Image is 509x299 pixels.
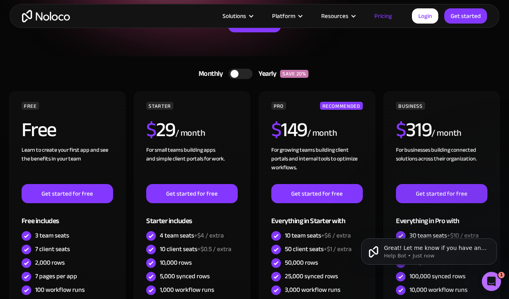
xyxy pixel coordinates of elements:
[349,222,509,277] iframe: Intercom notifications message
[320,102,363,110] div: RECOMMENDED
[146,203,238,229] div: Starter includes
[285,272,338,281] div: 25,000 synced rows
[140,3,155,18] div: Close
[22,203,113,229] div: Free includes
[271,111,281,149] span: $
[189,68,229,80] div: Monthly
[22,102,39,110] div: FREE
[160,245,231,253] div: 10 client seats
[35,258,65,267] div: 2,000 rows
[285,231,351,240] div: 10 team seats
[271,120,307,140] h2: 149
[285,285,340,294] div: 3,000 workflow runs
[6,214,153,265] div: Help Bot says…
[6,30,153,62] div: user says…
[307,127,337,140] div: / month
[146,102,173,110] div: STARTER
[396,120,431,140] h2: 319
[253,68,280,80] div: Yearly
[175,127,205,140] div: / month
[262,11,311,21] div: Platform
[160,272,210,281] div: 5,000 synced rows
[280,70,308,78] div: SAVE 20%
[73,91,80,98] a: Source reference 128550550:
[35,245,70,253] div: 7 client seats
[29,30,153,55] div: recommend either starter pro or business
[321,230,351,242] span: +$6 / extra
[396,111,406,149] span: $
[137,195,147,203] div: yes
[6,214,131,247] div: Great! Let me know if you have any more questions or need further assistance.
[410,285,467,294] div: 10,000 workflow runs
[22,10,70,22] a: home
[431,127,461,140] div: / month
[39,4,66,10] h1: Help Bot
[6,190,153,214] div: user says…
[12,232,19,238] button: Emoji picker
[51,232,57,238] button: Start recording
[324,243,352,255] span: +$1 / extra
[194,230,224,242] span: +$4 / extra
[6,62,153,166] div: For your BPO business with 6–10 users and 5–20 clients, the Starter plan is designed for small te...
[13,102,147,125] div: If you expect to grow or need advanced automation and integrations, the Pro plan is better suited...
[364,11,402,21] a: Pricing
[444,8,487,24] a: Get started
[35,272,77,281] div: 7 pages per app
[35,35,147,51] div: recommend either starter pro or business
[22,120,56,140] h2: Free
[137,228,150,241] button: Send a message…
[7,215,153,228] textarea: Message…
[23,4,36,17] img: Profile image for Help Bot
[271,102,286,110] div: PRO
[285,245,352,253] div: 50 client seats
[213,11,262,21] div: Solutions
[22,146,113,184] div: Learn to create your first app and see the benefits in your team ‍
[160,258,192,267] div: 10,000 rows
[13,129,147,160] div: Both plans support Airtable integration. Starter is ideal if you want basic features and cost sav...
[39,10,99,18] p: The team can also help
[146,111,156,149] span: $
[6,166,153,190] div: Help Bot says…
[498,272,505,278] span: 1
[396,203,487,229] div: Everything in Pro with
[146,120,175,140] h2: 29
[223,11,246,21] div: Solutions
[146,146,238,184] div: For small teams building apps and simple client portals for work. ‍
[13,171,101,179] div: Did that answer your question?
[146,184,238,203] a: Get started for free
[13,67,147,98] div: For your BPO business with 6–10 users and 5–20 clients, the Starter plan is designed for small te...
[285,258,318,267] div: 50,000 rows
[311,11,364,21] div: Resources
[22,184,113,203] a: Get started for free
[160,231,224,240] div: 4 team seats
[396,184,487,203] a: Get started for free
[160,285,214,294] div: 1,000 workflow runs
[25,232,32,238] button: Gif picker
[38,232,44,238] button: Upload attachment
[412,8,438,24] a: Login
[482,272,501,291] iframe: Intercom live chat
[35,231,69,240] div: 3 team seats
[6,62,153,166] div: Help Bot says…
[271,184,363,203] a: Get started for free
[5,3,20,18] button: go back
[131,190,153,208] div: yes
[271,146,363,184] div: For growing teams building client portals and internal tools to optimize workflows.
[125,3,140,18] button: Home
[410,272,465,281] div: 100,000 synced rows
[197,243,231,255] span: +$0.5 / extra
[271,203,363,229] div: Everything in Starter with
[35,285,85,294] div: 100 workflow runs
[272,11,295,21] div: Platform
[6,166,107,184] div: Did that answer your question?
[396,102,425,110] div: BUSINESS
[396,146,487,184] div: For businesses building connected solutions across their organization. ‍
[321,11,348,21] div: Resources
